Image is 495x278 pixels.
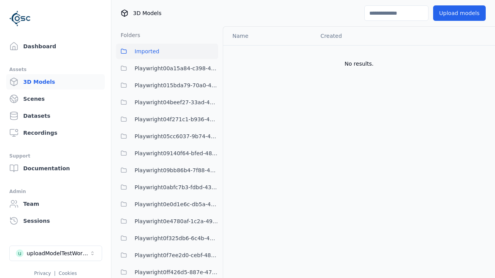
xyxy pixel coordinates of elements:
[9,246,102,261] button: Select a workspace
[135,149,218,158] span: Playwright09140f64-bfed-4894-9ae1-f5b1e6c36039
[116,247,218,263] button: Playwright0f7ee2d0-cebf-4840-a756-5a7a26222786
[135,81,218,90] span: Playwright015bda79-70a0-409c-99cb-1511bab16c94
[135,200,218,209] span: Playwright0e0d1e6c-db5a-4244-b424-632341d2c1b4
[6,39,105,54] a: Dashboard
[6,91,105,107] a: Scenes
[6,125,105,141] a: Recordings
[34,271,51,276] a: Privacy
[6,74,105,90] a: 3D Models
[116,146,218,161] button: Playwright09140f64-bfed-4894-9ae1-f5b1e6c36039
[116,95,218,110] button: Playwright04beef27-33ad-4b39-a7ba-e3ff045e7193
[135,166,218,175] span: Playwright09bb86b4-7f88-4a8f-8ea8-a4c9412c995e
[116,78,218,93] button: Playwright015bda79-70a0-409c-99cb-1511bab16c94
[116,31,140,39] h3: Folders
[27,249,89,257] div: uploadModelTestWorkspace
[135,251,218,260] span: Playwright0f7ee2d0-cebf-4840-a756-5a7a26222786
[116,214,218,229] button: Playwright0e4780af-1c2a-492e-901c-6880da17528a
[116,163,218,178] button: Playwright09bb86b4-7f88-4a8f-8ea8-a4c9412c995e
[133,9,161,17] span: 3D Models
[116,231,218,246] button: Playwright0f325db6-6c4b-4947-9a8f-f4487adedf2c
[135,98,218,107] span: Playwright04beef27-33ad-4b39-a7ba-e3ff045e7193
[9,151,102,161] div: Support
[223,27,314,45] th: Name
[54,271,56,276] span: |
[116,61,218,76] button: Playwright00a15a84-c398-4ef4-9da8-38c036397b1e
[116,44,218,59] button: Imported
[135,183,218,192] span: Playwright0abfc7b3-fdbd-438a-9097-bdc709c88d01
[135,132,218,141] span: Playwright05cc6037-9b74-4704-86c6-3ffabbdece83
[116,180,218,195] button: Playwright0abfc7b3-fdbd-438a-9097-bdc709c88d01
[135,268,218,277] span: Playwright0ff426d5-887e-47ce-9e83-c6f549f6a63f
[135,64,218,73] span: Playwright00a15a84-c398-4ef4-9da8-38c036397b1e
[116,112,218,127] button: Playwright04f271c1-b936-458c-b5f6-36ca6337f11a
[6,196,105,212] a: Team
[135,234,218,243] span: Playwright0f325db6-6c4b-4947-9a8f-f4487adedf2c
[9,8,31,29] img: Logo
[116,197,218,212] button: Playwright0e0d1e6c-db5a-4244-b424-632341d2c1b4
[223,45,495,82] td: No results.
[135,217,218,226] span: Playwright0e4780af-1c2a-492e-901c-6880da17528a
[16,249,24,257] div: u
[6,213,105,229] a: Sessions
[314,27,408,45] th: Created
[59,271,77,276] a: Cookies
[6,161,105,176] a: Documentation
[433,5,486,21] button: Upload models
[6,108,105,124] a: Datasets
[135,115,218,124] span: Playwright04f271c1-b936-458c-b5f6-36ca6337f11a
[116,129,218,144] button: Playwright05cc6037-9b74-4704-86c6-3ffabbdece83
[9,187,102,196] div: Admin
[9,65,102,74] div: Assets
[135,47,159,56] span: Imported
